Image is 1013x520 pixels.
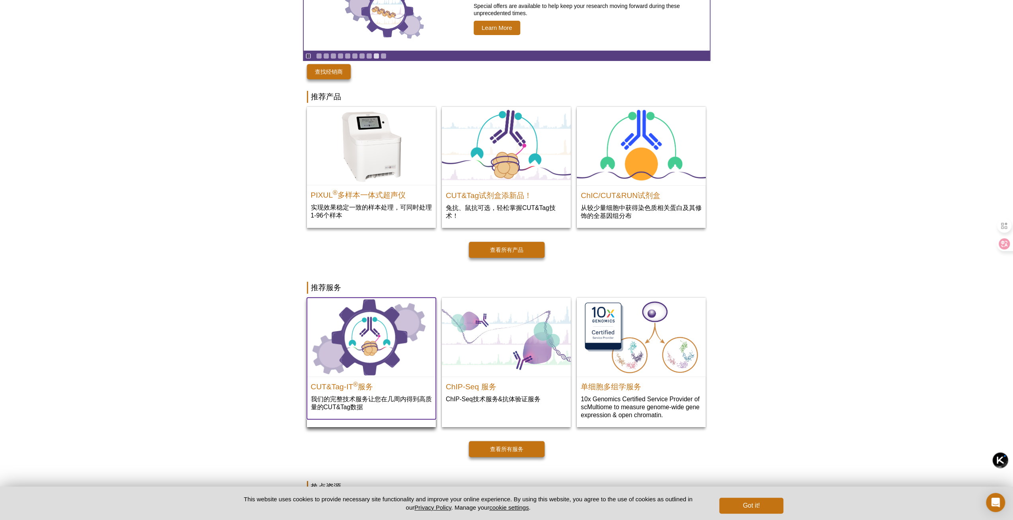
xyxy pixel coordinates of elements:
img: PIXUL Multi-Sample Sonicator [307,107,436,185]
p: 我们的完整技术服务让您在几周内得到高质量的CUT&Tag数据 [311,395,432,411]
h2: 推荐产品 [307,91,707,103]
img: ChIC/CUT&RUN Assay Kit [577,107,706,185]
a: Go to slide 3 [330,53,336,59]
img: CUT&Tag试剂盒添新品！ [442,107,571,185]
span: Learn More [474,21,520,35]
a: Go to slide 10 [381,53,386,59]
a: 查看所有产品 [469,242,545,258]
a: Go to slide 6 [352,53,358,59]
a: ChIC/CUT&RUN Assay Kit ChIC/CUT&RUN试剂盒 从较少量细胞中获得染色质相关蛋白及其修饰的全基因组分布 [577,107,706,228]
img: CUT&Tag-IT Service [307,298,436,376]
h2: 单细胞多组学服务 [581,379,702,391]
a: Go to slide 4 [338,53,344,59]
button: cookie settings [489,504,529,511]
p: This website uses cookies to provide necessary site functionality and improve your online experie... [230,495,707,512]
div: Open Intercom Messenger [986,493,1005,512]
a: Go to slide 8 [366,53,372,59]
a: Toggle autoplay [305,53,311,59]
a: ChIP-Seq Service ChIP-Seq 服务 ChIP-Seq技术服务&抗体验证服务 [442,298,571,411]
sup: ® [353,381,358,387]
h2: 热点资源 [307,481,707,493]
p: 兔抗、鼠抗可选，轻松掌握CUT&Tag技术！ [446,204,567,220]
a: Go to slide 9 [373,53,379,59]
a: Privacy Policy [414,504,451,511]
p: 10x Genomics Certified Service Provider of scMultiome to measure genome-wide gene expression & op... [581,395,702,419]
sup: ® [333,189,338,196]
p: ChIP-Seq技术服务&抗体验证服务 [446,395,567,403]
p: 实现效果稳定一致的样本处理，可同时处理1-96个样本 [311,203,432,220]
a: PIXUL Multi-Sample Sonicator PIXUL®多样本一体式超声仪 实现效果稳定一致的样本处理，可同时处理1-96个样本 [307,107,436,228]
a: Single-Cell Multiome Servicee 单细胞多组学服务 10x Genomics Certified Service Provider of scMultiome to m... [577,298,706,427]
a: CUT&Tag-IT Service CUT&Tag-IT®服务 我们的完整技术服务让您在几周内得到高质量的CUT&Tag数据 [307,298,436,419]
a: 查找经销商 [307,64,351,79]
h2: 推荐服务 [307,282,707,294]
p: 从较少量细胞中获得染色质相关蛋白及其修饰的全基因组分布 [581,204,702,220]
a: Go to slide 1 [316,53,322,59]
h2: CUT&Tag试剂盒添新品！ [446,188,567,200]
img: Single-Cell Multiome Servicee [577,298,706,377]
h2: PIXUL 多样本一体式超声仪 [311,187,432,199]
a: Go to slide 7 [359,53,365,59]
a: Go to slide 5 [345,53,351,59]
h2: ChIC/CUT&RUN试剂盒 [581,188,702,200]
h2: ChIP-Seq 服务 [446,379,567,391]
img: ChIP-Seq Service [442,298,571,377]
button: Got it! [719,498,783,514]
p: Special offers are available to help keep your research moving forward during these unprecedented... [474,2,706,17]
a: Go to slide 2 [323,53,329,59]
a: 查看所有服务 [469,441,545,457]
a: CUT&Tag试剂盒添新品！ CUT&Tag试剂盒添新品！ 兔抗、鼠抗可选，轻松掌握CUT&Tag技术！ [442,107,571,228]
h2: CUT&Tag-IT 服务 [311,379,432,391]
